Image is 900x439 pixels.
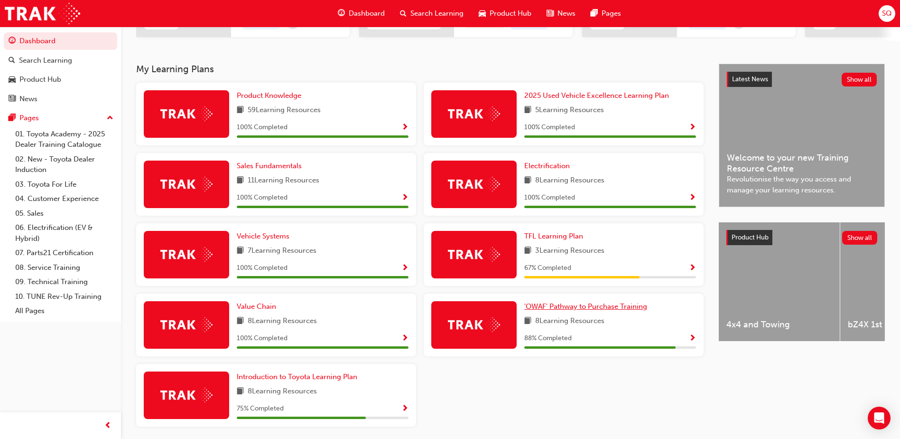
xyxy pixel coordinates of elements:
img: Trak [448,247,500,262]
span: 5 Learning Resources [535,105,604,116]
button: Show all [842,73,877,86]
span: 11 Learning Resources [248,175,319,187]
img: Trak [160,388,213,402]
span: 2025 Used Vehicle Excellence Learning Plan [524,91,669,100]
span: book-icon [237,315,244,327]
span: Latest News [732,75,768,83]
span: guage-icon [9,37,16,46]
span: 100 % Completed [237,192,288,203]
span: 100 % Completed [237,333,288,344]
button: Show Progress [689,122,696,134]
a: 03. Toyota For Life [11,177,117,192]
img: Trak [448,177,500,191]
span: pages-icon [591,8,598,19]
span: book-icon [524,175,531,187]
span: TFL Learning Plan [524,232,583,240]
span: Dashboard [349,8,385,19]
a: search-iconSearch Learning [392,4,471,23]
span: Search Learning [410,8,464,19]
span: 4x4 and Towing [726,319,832,330]
button: Show Progress [401,262,408,274]
span: News [557,8,575,19]
a: 07. Parts21 Certification [11,246,117,260]
img: Trak [448,106,500,121]
button: Show Progress [401,333,408,344]
a: 01. Toyota Academy - 2025 Dealer Training Catalogue [11,127,117,152]
span: 8 Learning Resources [248,315,317,327]
span: Pages [602,8,621,19]
button: Show Progress [401,403,408,415]
a: Latest NewsShow allWelcome to your new Training Resource CentreRevolutionise the way you access a... [719,64,885,207]
span: Vehicle Systems [237,232,289,240]
a: Sales Fundamentals [237,161,306,172]
a: All Pages [11,304,117,318]
span: 67 % Completed [524,263,571,274]
span: pages-icon [9,114,16,123]
a: 05. Sales [11,206,117,221]
a: car-iconProduct Hub [471,4,539,23]
a: Product HubShow all [726,230,877,245]
img: Trak [448,317,500,332]
img: Trak [160,247,213,262]
button: Show Progress [689,333,696,344]
span: up-icon [107,112,113,124]
div: Open Intercom Messenger [868,407,891,429]
span: car-icon [9,76,16,84]
span: 8 Learning Resources [535,315,604,327]
span: Show Progress [689,194,696,202]
span: news-icon [9,95,16,104]
a: 09. Technical Training [11,275,117,289]
span: SQ [882,8,892,19]
span: news-icon [547,8,554,19]
div: Product Hub [19,74,61,85]
span: 100 % Completed [237,263,288,274]
span: 3 Learning Resources [535,245,604,257]
span: Electrification [524,162,570,170]
a: Introduction to Toyota Learning Plan [237,372,361,382]
span: 100 % Completed [237,122,288,133]
span: book-icon [237,105,244,116]
div: Pages [19,113,39,124]
span: Show Progress [401,264,408,273]
span: Product Hub [732,233,769,241]
span: 59 Learning Resources [248,105,321,116]
span: search-icon [9,57,15,65]
img: Trak [160,106,213,121]
button: Pages [4,109,117,127]
a: Value Chain [237,301,280,312]
a: 04. Customer Experience [11,191,117,206]
span: guage-icon [338,8,345,19]
img: Trak [5,3,80,24]
span: prev-icon [104,420,111,432]
span: 7 Learning Resources [248,245,316,257]
span: Show Progress [401,334,408,343]
a: TFL Learning Plan [524,231,587,242]
button: Show Progress [401,192,408,204]
button: Show Progress [689,262,696,274]
a: Vehicle Systems [237,231,293,242]
span: Value Chain [237,302,276,311]
h3: My Learning Plans [136,64,704,75]
span: 8 Learning Resources [535,175,604,187]
span: book-icon [237,245,244,257]
button: SQ [879,5,895,22]
span: car-icon [479,8,486,19]
span: 8 Learning Resources [248,386,317,398]
span: book-icon [237,386,244,398]
a: news-iconNews [539,4,583,23]
div: Search Learning [19,55,72,66]
span: book-icon [524,315,531,327]
div: News [19,94,37,105]
a: News [4,90,117,108]
span: 100 % Completed [524,192,575,203]
a: 10. TUNE Rev-Up Training [11,289,117,304]
a: Search Learning [4,52,117,69]
span: book-icon [524,245,531,257]
a: 02. New - Toyota Dealer Induction [11,152,117,177]
a: Product Hub [4,71,117,88]
span: Product Knowledge [237,91,301,100]
span: 'OWAF' Pathway to Purchase Training [524,302,647,311]
span: Introduction to Toyota Learning Plan [237,372,357,381]
span: Show Progress [689,264,696,273]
